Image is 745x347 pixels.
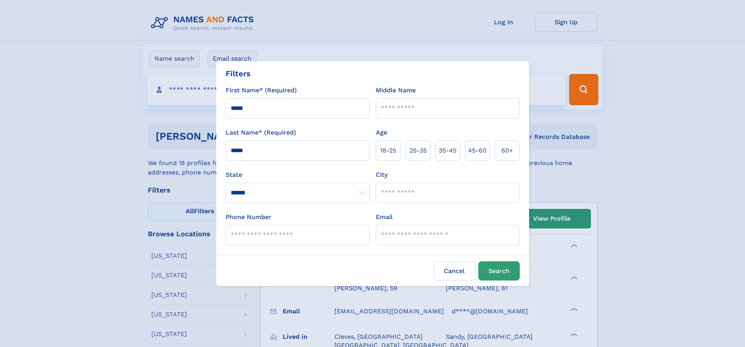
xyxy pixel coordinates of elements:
[226,86,297,95] label: First Name* (Required)
[226,212,271,222] label: Phone Number
[434,261,475,280] label: Cancel
[409,146,427,155] span: 25‑35
[226,128,296,137] label: Last Name* (Required)
[478,261,520,280] button: Search
[439,146,456,155] span: 35‑45
[380,146,396,155] span: 18‑25
[376,212,393,222] label: Email
[376,128,387,137] label: Age
[226,170,370,180] label: State
[501,146,513,155] span: 60+
[376,170,388,180] label: City
[226,68,251,79] div: Filters
[468,146,486,155] span: 45‑60
[376,86,416,95] label: Middle Name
